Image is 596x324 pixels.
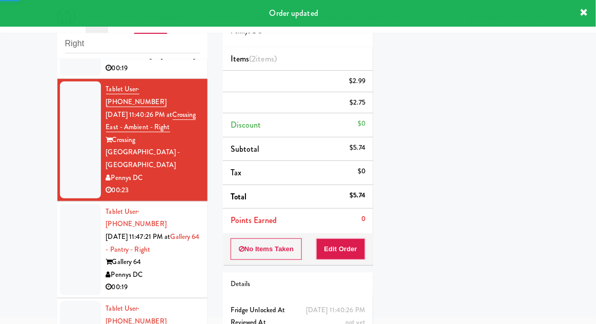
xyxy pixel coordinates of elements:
span: Subtotal [231,143,260,155]
div: Crossing [GEOGRAPHIC_DATA] - [GEOGRAPHIC_DATA] [106,134,200,172]
div: $5.74 [350,189,366,202]
span: Total [231,191,247,202]
div: $5.74 [350,141,366,154]
input: Search vision orders [65,34,200,53]
div: 00:23 [106,184,200,197]
div: $2.75 [350,96,366,109]
button: No Items Taken [231,238,302,260]
li: Tablet User· [PHONE_NUMBER][DATE] 11:40:26 PM atCrossing East - Ambient - RightCrossing [GEOGRAPH... [57,79,208,201]
span: Points Earned [231,214,277,226]
ng-pluralize: items [256,53,275,65]
span: [DATE] 11:47:21 PM at [106,232,171,241]
div: $2.99 [350,75,366,88]
h5: Pennys DC [231,28,365,35]
span: (2 ) [249,53,277,65]
div: 00:19 [106,281,200,294]
li: Tablet User· [PHONE_NUMBER][DATE] 11:47:21 PM atGallery 64 - Pantry - RightGallery 64Pennys DC00:19 [57,201,208,298]
div: [DATE] 11:40:26 PM [306,304,365,317]
div: Details [231,278,365,291]
div: Gallery 64 [106,256,200,269]
div: 0 [361,213,365,226]
span: Discount [231,119,261,131]
div: $0 [358,165,365,178]
div: Pennys DC [106,269,200,281]
div: 00:19 [106,62,200,75]
a: Tablet User· [PHONE_NUMBER] [106,207,167,229]
span: [DATE] 11:40:26 PM at [106,110,173,119]
a: Tablet User· [PHONE_NUMBER] [106,84,167,107]
div: Fridge Unlocked At [231,304,365,317]
a: Gallery 64 - Pantry - Right [106,232,200,254]
span: Tax [231,167,241,178]
div: $0 [358,117,365,130]
button: Edit Order [316,238,366,260]
div: Pennys DC [106,172,200,185]
span: Items [231,53,277,65]
span: Order updated [270,7,318,19]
